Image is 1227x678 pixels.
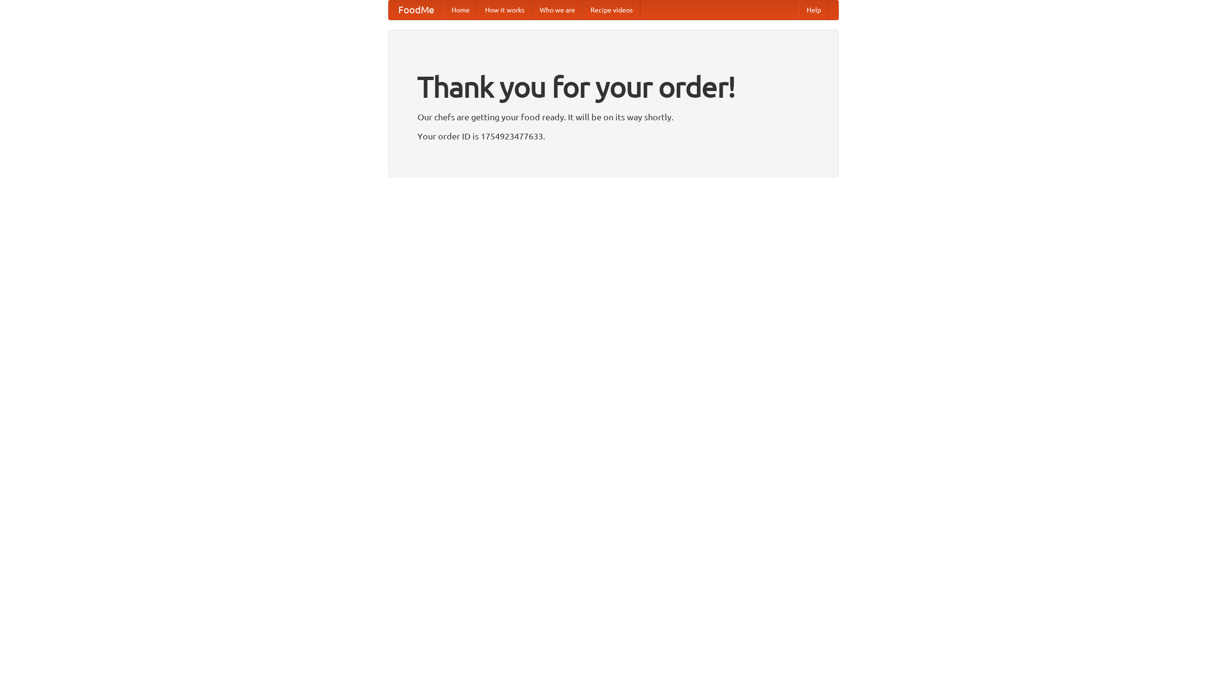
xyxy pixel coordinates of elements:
a: FoodMe [389,0,444,20]
a: Recipe videos [583,0,640,20]
a: Who we are [532,0,583,20]
a: Help [799,0,829,20]
h1: Thank you for your order! [417,64,810,110]
a: Home [444,0,477,20]
p: Our chefs are getting your food ready. It will be on its way shortly. [417,110,810,124]
p: Your order ID is 1754923477633. [417,129,810,143]
a: How it works [477,0,532,20]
